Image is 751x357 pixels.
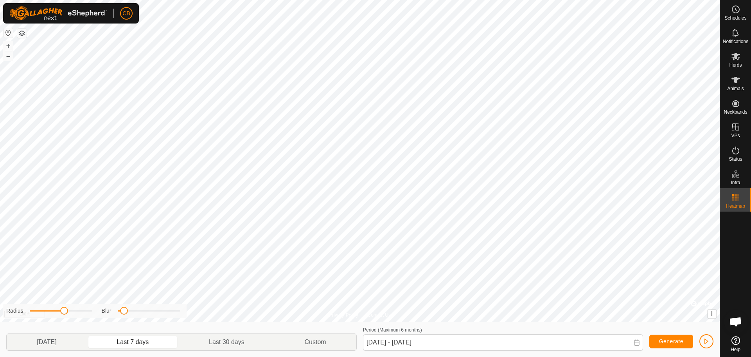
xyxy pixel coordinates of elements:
span: Schedules [724,16,746,20]
img: Gallagher Logo [9,6,107,20]
a: Contact Us [368,312,391,319]
span: [DATE] [37,337,56,347]
a: Privacy Policy [329,312,358,319]
span: Neckbands [724,110,747,114]
button: Generate [649,335,693,348]
span: Last 7 days [117,337,149,347]
button: Reset Map [4,28,13,38]
label: Radius [6,307,23,315]
span: Custom [305,337,326,347]
span: Infra [731,180,740,185]
button: i [708,310,716,318]
label: Blur [102,307,111,315]
span: Herds [729,63,742,67]
div: Open chat [724,310,747,333]
button: + [4,41,13,51]
span: Animals [727,86,744,91]
span: Help [731,347,740,352]
button: Map Layers [17,29,27,38]
span: CB [122,9,130,18]
span: Status [729,157,742,161]
button: – [4,51,13,61]
span: i [711,310,713,317]
span: Last 30 days [209,337,244,347]
span: Notifications [723,39,748,44]
label: Period (Maximum 6 months) [363,327,422,333]
span: Generate [659,338,683,344]
span: VPs [731,133,740,138]
span: Heatmap [726,204,745,208]
a: Help [720,333,751,355]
